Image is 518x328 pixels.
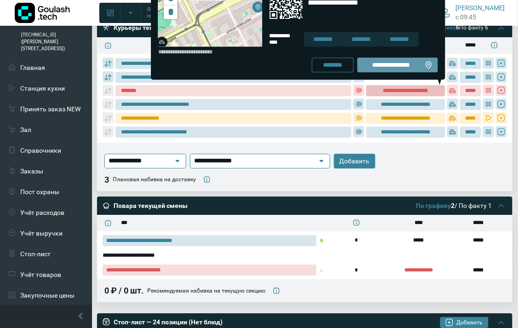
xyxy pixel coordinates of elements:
button: Добавить [440,317,489,328]
b: 2 [416,202,455,209]
span: c 09:45 [456,12,477,22]
span: Добавить [457,319,483,326]
span: [PERSON_NAME] [456,4,505,12]
img: Логотип компании Goulash.tech [15,3,70,23]
h3: Повара текущей смены [114,201,188,210]
span: Добавить [340,157,370,165]
div: Стоп-лист — 24 позиции (Нет блюд) [114,318,223,327]
a: По графику [416,202,451,209]
a: Zoom out [164,5,178,19]
div: / По факту 1 [416,201,492,210]
span: Обещаем гостю [147,6,167,19]
div: По факту 6 [426,24,489,32]
div: 0 ₽ / 0 шт. [104,285,144,296]
a: Обещаем гостю 44 мин Расчетное время 0 мин [142,5,269,21]
button: Добавить [334,154,375,168]
div: Рекомендуемая набивка на текущую секцию [147,287,265,295]
div: Курьеры текущей смены [114,23,192,33]
div: 3 [104,174,109,185]
button: [PERSON_NAME] c 09:45 [436,2,511,23]
div: Плановая набивка на доставку [113,176,196,184]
